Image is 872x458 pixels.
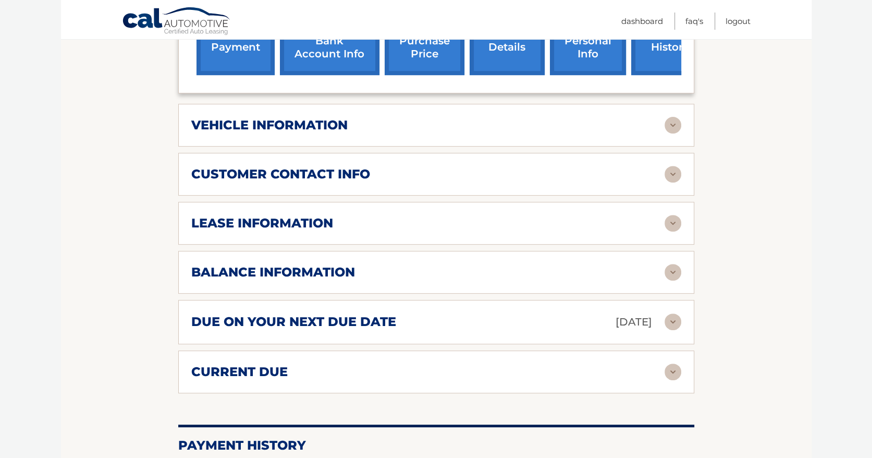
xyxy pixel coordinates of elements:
a: FAQ's [685,13,703,30]
h2: customer contact info [191,166,370,182]
img: accordion-rest.svg [665,117,681,134]
img: accordion-rest.svg [665,264,681,281]
a: account details [470,7,545,75]
a: Cal Automotive [122,7,231,37]
img: accordion-rest.svg [665,166,681,183]
img: accordion-rest.svg [665,364,681,380]
img: accordion-rest.svg [665,314,681,330]
img: accordion-rest.svg [665,215,681,232]
a: Add/Remove bank account info [280,7,379,75]
a: request purchase price [385,7,464,75]
h2: Payment History [178,438,694,453]
a: make a payment [196,7,275,75]
a: payment history [631,7,709,75]
h2: due on your next due date [191,314,396,330]
h2: current due [191,364,288,380]
p: [DATE] [616,313,652,331]
h2: vehicle information [191,117,348,133]
h2: lease information [191,215,333,231]
h2: balance information [191,264,355,280]
a: update personal info [550,7,626,75]
a: Logout [726,13,751,30]
a: Dashboard [621,13,663,30]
